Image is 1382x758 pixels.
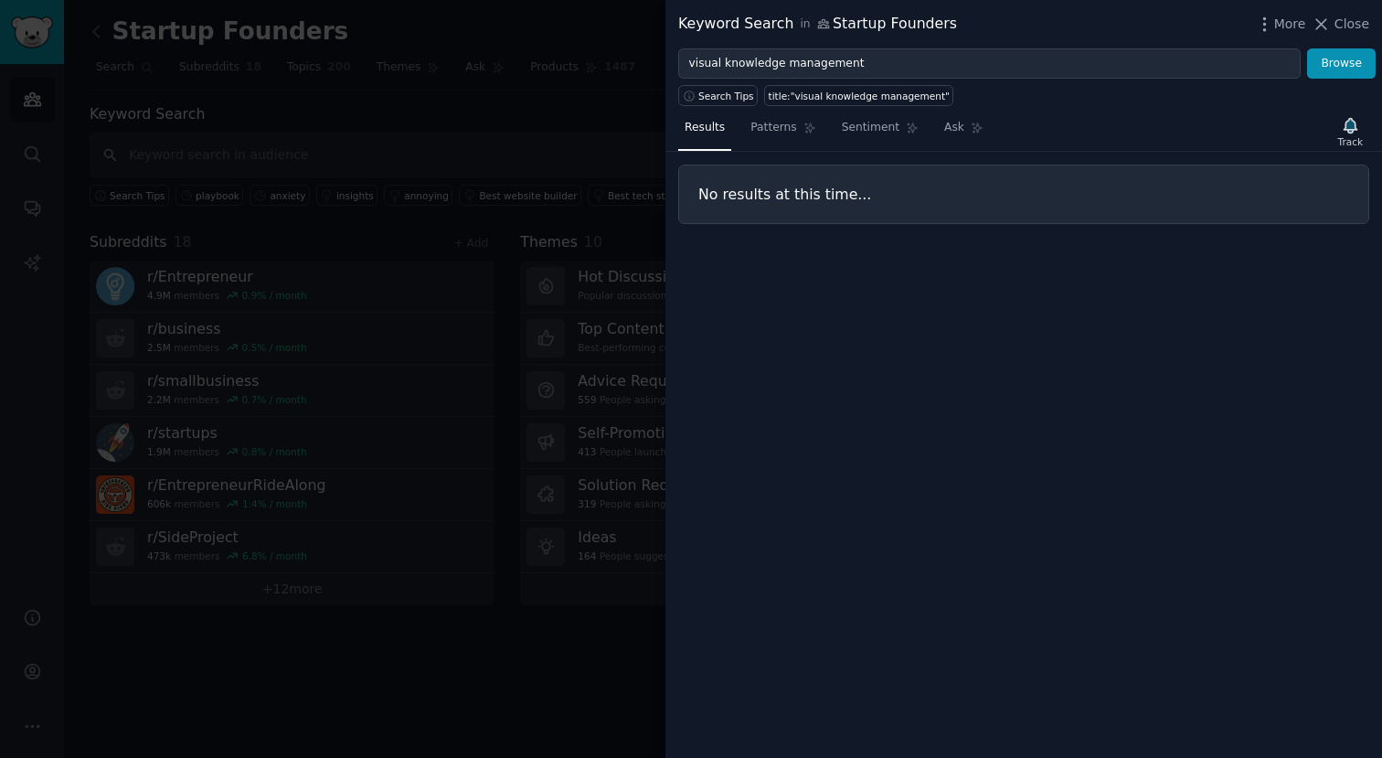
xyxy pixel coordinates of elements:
[678,48,1301,80] input: Try a keyword related to your business
[678,113,731,151] a: Results
[1255,15,1306,34] button: More
[800,16,810,33] span: in
[842,120,899,136] span: Sentiment
[678,85,758,106] button: Search Tips
[1274,15,1306,34] span: More
[678,13,957,36] div: Keyword Search Startup Founders
[750,120,796,136] span: Patterns
[744,113,822,151] a: Patterns
[769,90,950,102] div: title:"visual knowledge management"
[764,85,953,106] a: title:"visual knowledge management"
[685,120,725,136] span: Results
[1334,15,1369,34] span: Close
[835,113,925,151] a: Sentiment
[1338,135,1363,148] div: Track
[1332,112,1369,151] button: Track
[938,113,990,151] a: Ask
[944,120,964,136] span: Ask
[1312,15,1369,34] button: Close
[1307,48,1376,80] button: Browse
[698,90,754,102] span: Search Tips
[698,185,1349,204] h3: No results at this time...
